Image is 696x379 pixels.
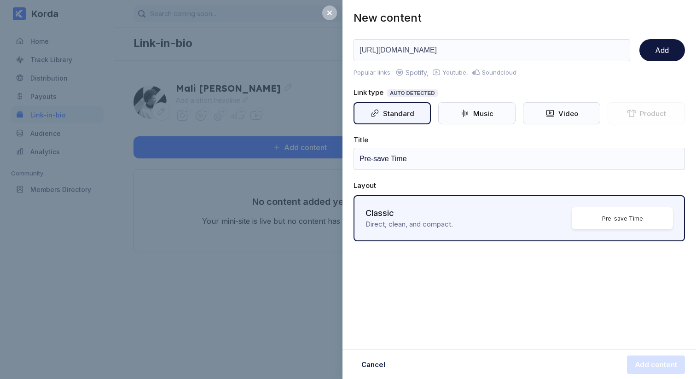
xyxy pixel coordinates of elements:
button: Add [639,39,685,61]
input: Text [354,148,685,170]
div: Add [655,46,669,55]
div: Standard [379,109,414,118]
input: Paste link here [354,39,630,61]
div: Cancel [361,360,385,369]
div: Spotify, [404,69,429,76]
div: Classic [365,208,572,220]
div: New content [354,11,685,24]
strong: Auto detected [387,89,438,97]
div: Title [354,135,685,144]
div: Direct, clean, and compact. [365,220,572,228]
div: Product [636,109,666,118]
button: Cancel [354,356,393,374]
div: Link type [354,88,685,97]
div: Pre-save Time [602,215,643,222]
div: Popular links: [354,68,392,77]
div: Soundcloud [480,69,516,76]
div: Music [470,109,493,118]
div: Layout [354,181,685,190]
div: Video [555,109,578,118]
div: Youtube, [441,69,468,76]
